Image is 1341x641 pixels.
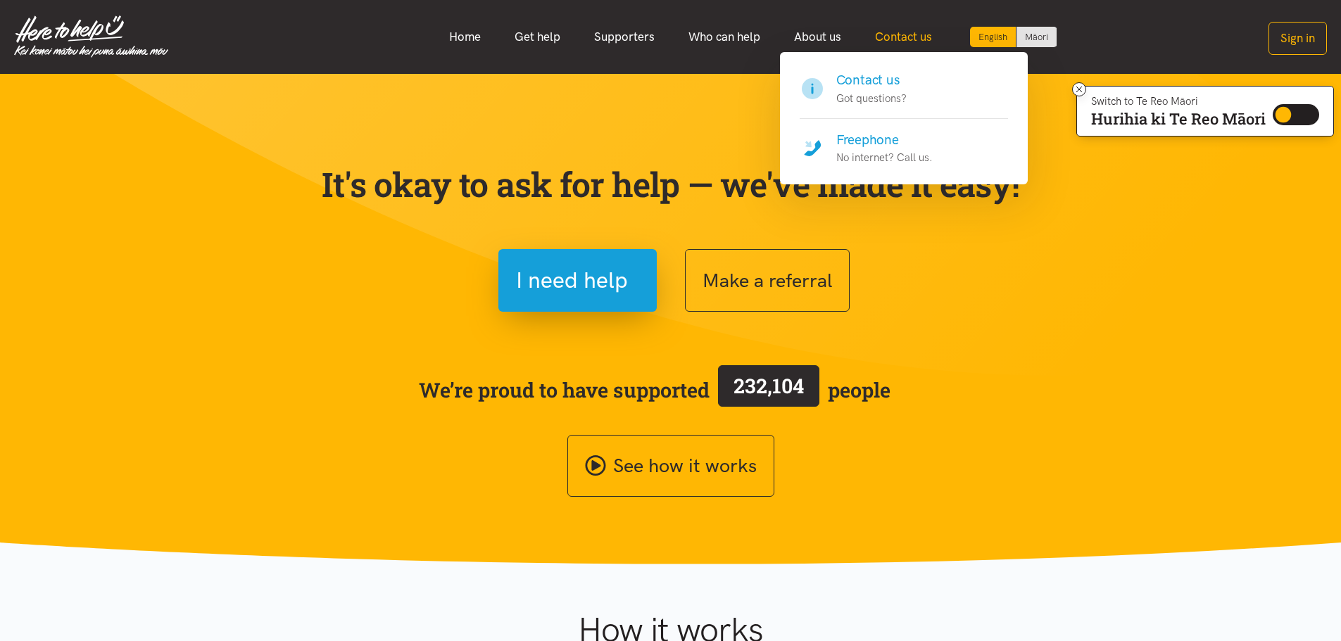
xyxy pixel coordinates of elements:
[498,22,577,52] a: Get help
[836,149,933,166] p: No internet? Call us.
[858,22,949,52] a: Contact us
[577,22,672,52] a: Supporters
[836,70,907,90] h4: Contact us
[419,362,890,417] span: We’re proud to have supported people
[685,249,850,312] button: Make a referral
[1091,97,1266,106] p: Switch to Te Reo Māori
[800,119,1008,167] a: Freephone No internet? Call us.
[970,27,1016,47] div: Current language
[777,22,858,52] a: About us
[14,15,168,58] img: Home
[836,90,907,107] p: Got questions?
[800,70,1008,119] a: Contact us Got questions?
[970,27,1057,47] div: Language toggle
[1016,27,1057,47] a: Switch to Te Reo Māori
[672,22,777,52] a: Who can help
[1268,22,1327,55] button: Sign in
[567,435,774,497] a: See how it works
[780,52,1028,184] div: Contact us
[319,164,1023,205] p: It's okay to ask for help — we've made it easy!
[734,372,804,399] span: 232,104
[836,130,933,150] h4: Freephone
[516,262,628,298] span: I need help
[498,249,657,312] button: I need help
[1091,113,1266,125] p: Hurihia ki Te Reo Māori
[432,22,498,52] a: Home
[710,362,828,417] a: 232,104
